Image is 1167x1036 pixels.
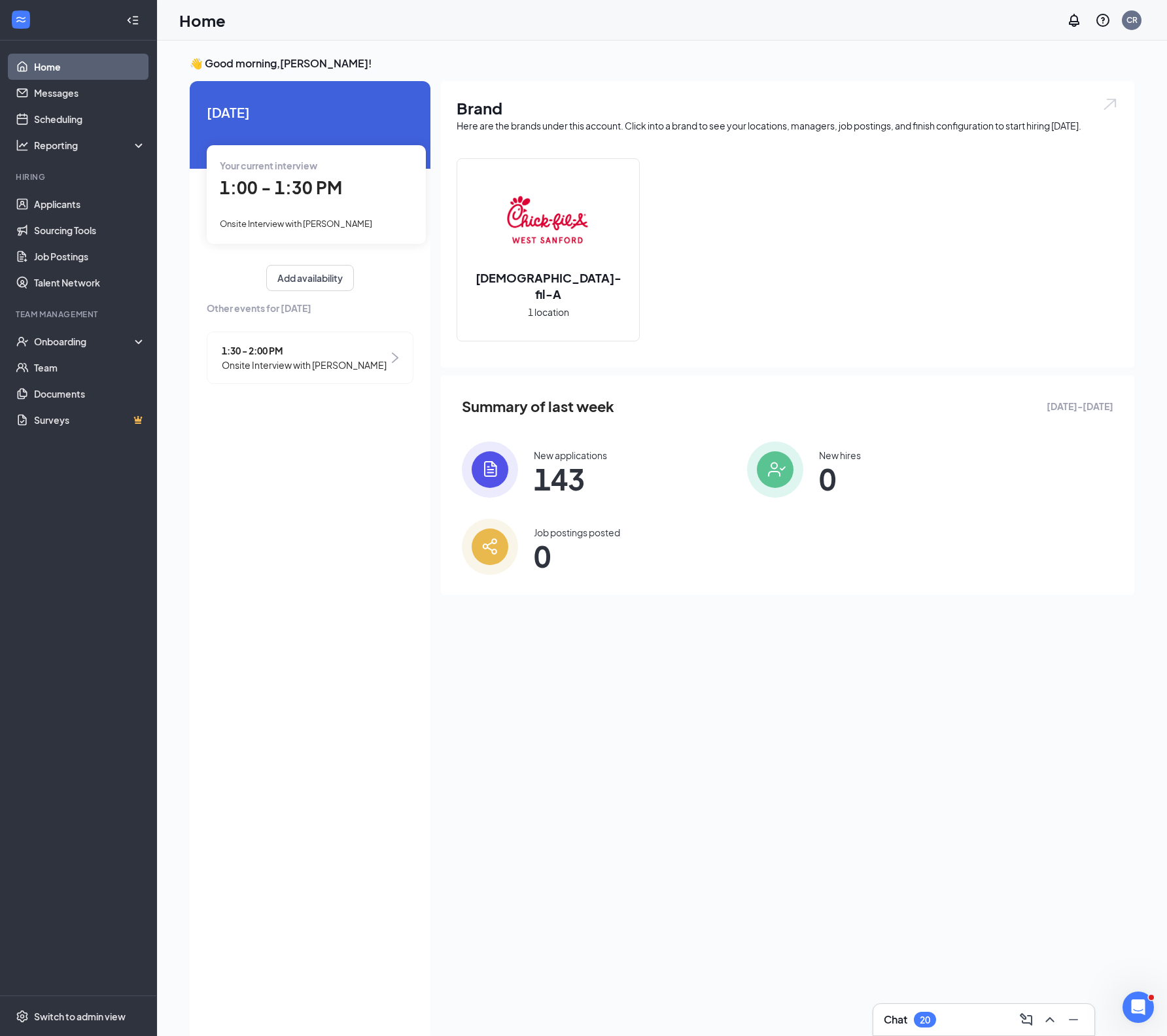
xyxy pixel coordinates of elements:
[34,191,146,217] a: Applicants
[16,139,29,152] svg: Analysis
[207,102,413,122] span: [DATE]
[920,1014,930,1026] div: 20
[14,13,27,26] svg: WorkstreamLogo
[1066,1012,1081,1027] svg: Minimize
[534,449,607,462] div: New applications
[16,309,143,320] div: Team Management
[506,181,590,264] img: Chick-fil-A
[207,301,413,315] span: Other events for [DATE]
[528,305,569,319] span: 1 location
[34,381,146,407] a: Documents
[126,14,139,27] svg: Collapse
[34,407,146,433] a: SurveysCrown
[220,177,342,198] span: 1:00 - 1:30 PM
[34,54,146,80] a: Home
[222,358,387,372] span: Onsite Interview with [PERSON_NAME]
[34,106,146,132] a: Scheduling
[34,243,146,269] a: Job Postings
[266,265,354,291] button: Add availability
[462,441,518,498] img: icon
[1047,399,1113,413] span: [DATE] - [DATE]
[1095,12,1111,28] svg: QuestionInfo
[819,449,861,462] div: New hires
[179,9,226,31] h1: Home
[34,80,146,106] a: Messages
[1019,1012,1034,1027] svg: ComposeMessage
[34,1010,126,1023] div: Switch to admin view
[220,160,317,171] span: Your current interview
[222,343,387,358] span: 1:30 - 2:00 PM
[1039,1009,1060,1030] button: ChevronUp
[34,335,135,348] div: Onboarding
[220,218,372,229] span: Onsite Interview with [PERSON_NAME]
[16,171,143,182] div: Hiring
[34,139,147,152] div: Reporting
[1126,14,1138,26] div: CR
[1102,97,1119,112] img: open.6027fd2a22e1237b5b06.svg
[462,395,614,418] span: Summary of last week
[34,269,146,296] a: Talent Network
[457,119,1119,132] div: Here are the brands under this account. Click into a brand to see your locations, managers, job p...
[1063,1009,1084,1030] button: Minimize
[16,1010,29,1023] svg: Settings
[534,526,620,539] div: Job postings posted
[747,441,803,498] img: icon
[534,544,620,568] span: 0
[457,269,639,302] h2: [DEMOGRAPHIC_DATA]-fil-A
[1123,992,1154,1023] iframe: Intercom live chat
[190,56,1134,71] h3: 👋 Good morning, [PERSON_NAME] !
[457,97,1119,119] h1: Brand
[1016,1009,1037,1030] button: ComposeMessage
[34,354,146,381] a: Team
[462,519,518,575] img: icon
[16,335,29,348] svg: UserCheck
[884,1012,907,1027] h3: Chat
[1042,1012,1058,1027] svg: ChevronUp
[1066,12,1082,28] svg: Notifications
[819,467,861,491] span: 0
[34,217,146,243] a: Sourcing Tools
[534,467,607,491] span: 143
